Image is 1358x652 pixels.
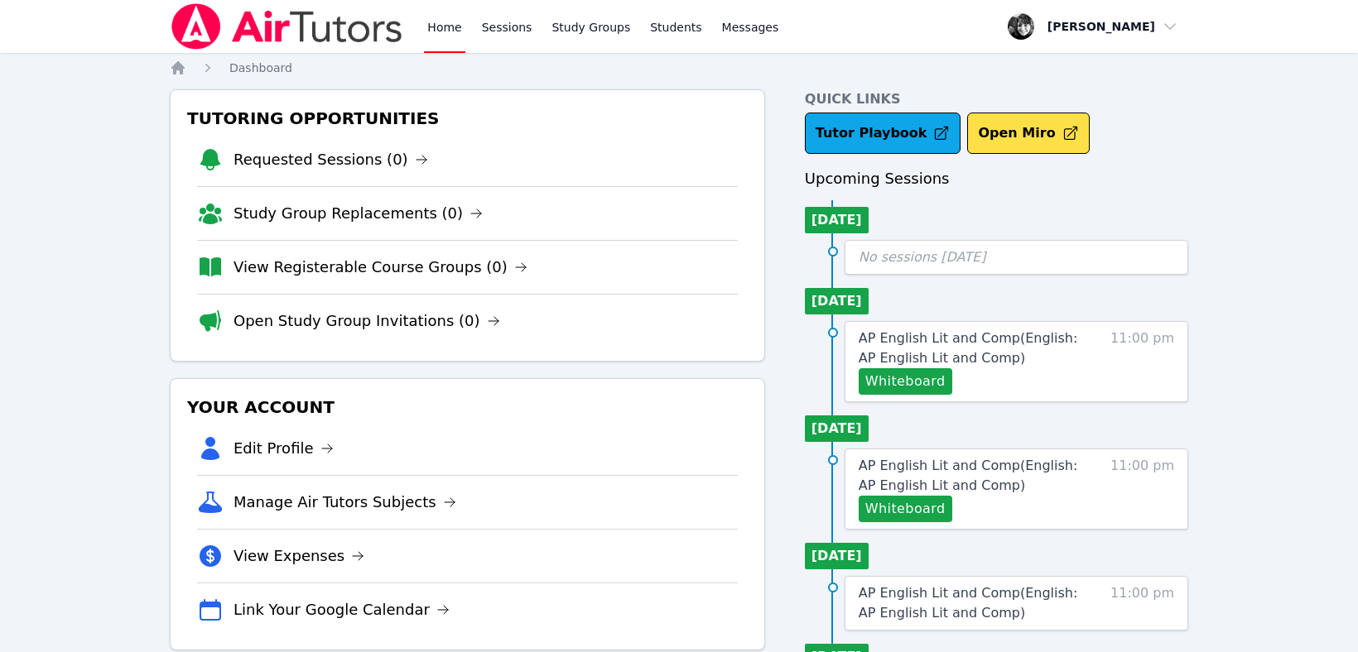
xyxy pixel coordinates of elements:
[859,249,986,265] span: No sessions [DATE]
[805,415,869,442] li: [DATE]
[805,207,869,233] li: [DATE]
[859,458,1078,493] span: AP English Lit and Comp ( English: AP English Lit and Comp )
[234,202,483,225] a: Study Group Replacements (0)
[234,598,450,621] a: Link Your Google Calendar
[722,19,779,36] span: Messages
[859,496,952,522] button: Whiteboard
[234,309,500,333] a: Open Study Group Invitations (0)
[234,437,334,460] a: Edit Profile
[229,61,292,74] span: Dashboard
[859,585,1078,621] span: AP English Lit and Comp ( English: AP English Lit and Comp )
[170,3,404,50] img: Air Tutors
[229,60,292,76] a: Dashboard
[184,392,751,422] h3: Your Account
[859,456,1096,496] a: AP English Lit and Comp(English: AP English Lit and Comp)
[805,543,869,569] li: [DATE]
[234,491,456,514] a: Manage Air Tutors Subjects
[859,368,952,395] button: Whiteboard
[967,113,1089,154] button: Open Miro
[234,544,364,568] a: View Expenses
[234,256,527,279] a: View Registerable Course Groups (0)
[805,288,869,314] li: [DATE]
[859,583,1096,623] a: AP English Lit and Comp(English: AP English Lit and Comp)
[805,89,1188,109] h4: Quick Links
[1110,456,1174,522] span: 11:00 pm
[1110,328,1174,395] span: 11:00 pm
[1110,583,1174,623] span: 11:00 pm
[170,60,1188,76] nav: Breadcrumb
[805,113,961,154] a: Tutor Playbook
[805,167,1188,190] h3: Upcoming Sessions
[184,103,751,133] h3: Tutoring Opportunities
[859,330,1078,366] span: AP English Lit and Comp ( English: AP English Lit and Comp )
[234,148,428,171] a: Requested Sessions (0)
[859,328,1096,368] a: AP English Lit and Comp(English: AP English Lit and Comp)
